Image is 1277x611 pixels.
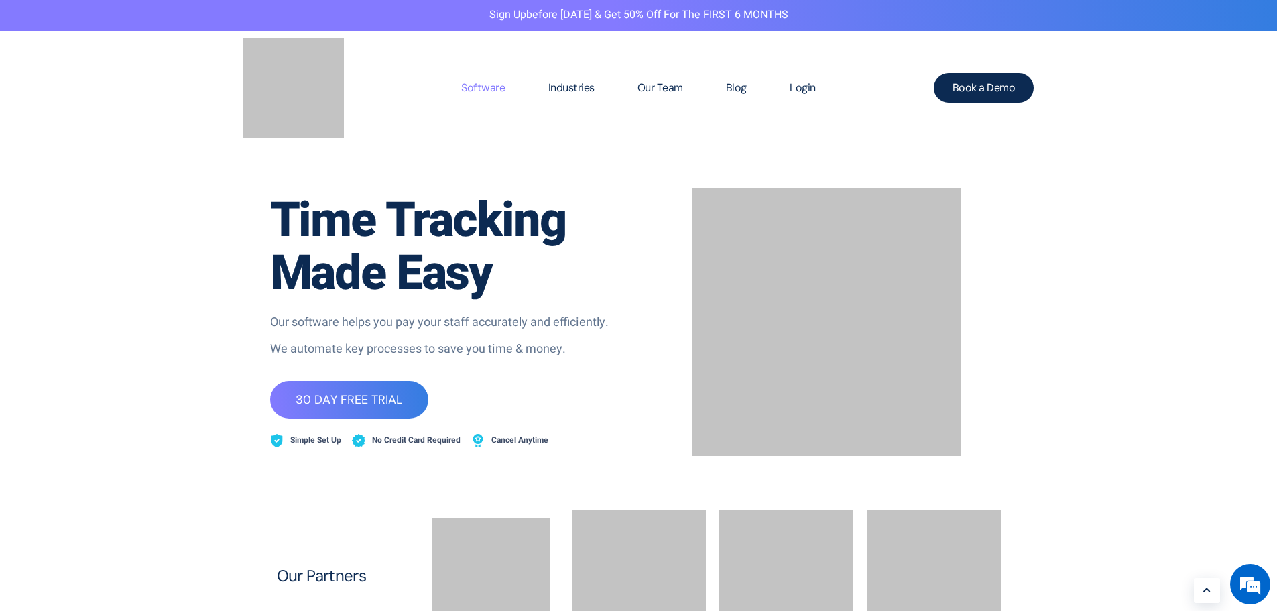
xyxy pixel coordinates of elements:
[369,432,461,449] span: No Credit Card Required
[527,56,616,120] a: Industries
[489,7,526,23] a: Sign Up
[934,73,1034,103] a: Book a Demo
[270,341,632,358] p: We automate key processes to save you time & money.
[270,195,632,300] h1: Time Tracking Made Easy
[277,567,411,585] h2: Our Partners
[10,7,1267,24] p: before [DATE] & Get 50% Off for the FIRST 6 MONTHS
[270,381,428,419] a: 30 DAY FREE TRIAL
[440,56,526,120] a: Software
[616,56,705,120] a: Our Team
[953,82,1016,93] span: Book a Demo
[287,432,341,449] span: Simple Set Up
[1194,578,1220,603] a: Learn More
[768,56,837,120] a: Login
[488,432,548,449] span: Cancel Anytime
[270,314,632,331] p: Our software helps you pay your staff accurately and efficiently.
[705,56,768,120] a: Blog
[296,394,403,406] span: 30 DAY FREE TRIAL
[692,188,961,456] img: timesheet software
